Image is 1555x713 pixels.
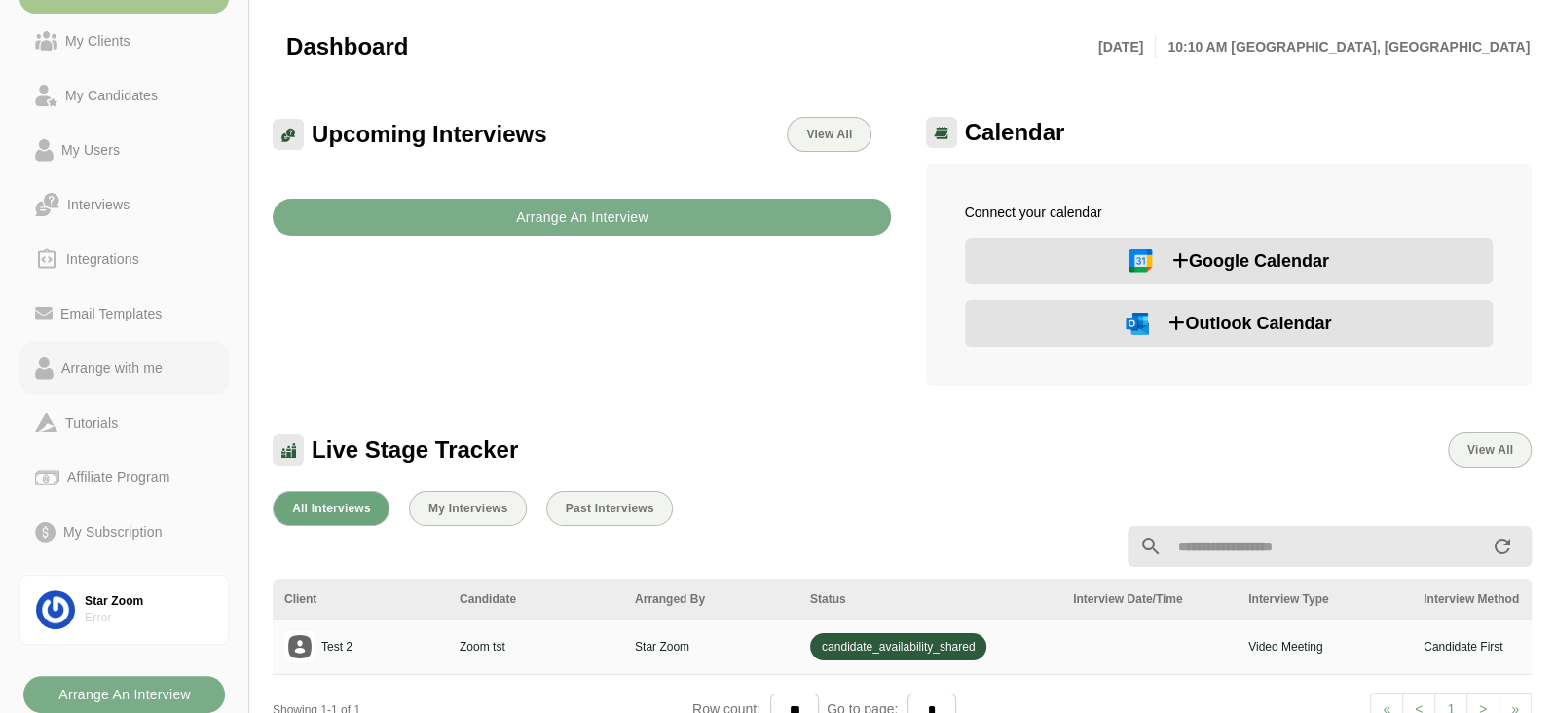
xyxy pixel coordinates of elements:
p: Test 2 [321,638,352,656]
span: Dashboard [286,32,408,61]
span: Outlook Calendar [1168,310,1331,337]
a: My Clients [19,14,229,68]
div: My Subscription [56,520,170,544]
span: My Interviews [427,502,508,515]
span: Past Interviews [565,502,654,515]
p: Zoom tst [460,638,611,656]
div: Interview Type [1248,590,1400,608]
div: My Candidates [57,84,166,107]
span: All Interviews [291,502,371,515]
div: My Users [54,138,128,162]
button: Outlook Calendar [965,300,1494,347]
a: Tutorials [19,395,229,450]
div: Error [85,610,212,626]
div: Candidate [460,590,611,608]
p: Connect your calendar [965,203,1494,222]
a: My Subscription [19,505,229,559]
div: Interview Date/Time [1073,590,1225,608]
div: Client [284,590,436,608]
div: Arranged By [635,590,787,608]
span: View All [805,128,852,141]
b: Arrange An Interview [515,199,648,236]
div: Star Zoom [85,593,212,610]
button: Arrange An Interview [273,199,891,236]
div: Status [810,590,1050,608]
a: Star ZoomError [19,575,229,645]
div: Tutorials [57,411,126,434]
div: Email Templates [53,302,169,325]
button: My Interviews [409,491,527,526]
button: All Interviews [273,491,389,526]
a: Interviews [19,177,229,232]
div: Affiliate Program [59,466,177,489]
a: Email Templates [19,286,229,341]
a: View All [787,117,870,152]
span: Upcoming Interviews [312,120,546,149]
button: View All [1448,432,1532,468]
div: Arrange with me [54,356,170,380]
span: Live Stage Tracker [312,435,518,465]
a: Affiliate Program [19,450,229,505]
button: Arrange An Interview [23,676,225,713]
img: placeholder logo [284,631,315,662]
div: My Clients [57,29,138,53]
i: appended action [1491,535,1514,558]
p: Star Zoom [635,638,787,656]
p: Video Meeting [1248,638,1400,656]
button: Google Calendar [965,238,1494,284]
button: Past Interviews [546,491,673,526]
a: Arrange with me [19,341,229,395]
span: View All [1466,443,1513,457]
span: Calendar [965,118,1065,147]
span: candidate_availability_shared [810,633,986,660]
div: Integrations [58,247,147,271]
a: Integrations [19,232,229,286]
p: [DATE] [1098,35,1156,58]
div: Interviews [59,193,137,216]
b: Arrange An Interview [57,676,191,713]
p: 10:10 AM [GEOGRAPHIC_DATA], [GEOGRAPHIC_DATA] [1156,35,1530,58]
span: Google Calendar [1172,247,1329,275]
a: My Users [19,123,229,177]
a: My Candidates [19,68,229,123]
